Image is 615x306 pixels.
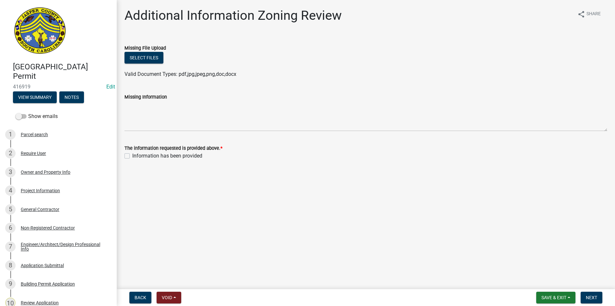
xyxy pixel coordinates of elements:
[106,84,115,90] a: Edit
[106,84,115,90] wm-modal-confirm: Edit Application Number
[124,8,342,23] h1: Additional Information Zoning Review
[59,91,84,103] button: Notes
[5,223,16,233] div: 6
[5,204,16,215] div: 5
[5,129,16,140] div: 1
[21,188,60,193] div: Project Information
[536,292,575,303] button: Save & Exit
[124,52,163,64] button: Select files
[13,95,57,100] wm-modal-confirm: Summary
[13,62,112,81] h4: [GEOGRAPHIC_DATA] Permit
[572,8,606,20] button: shareShare
[581,292,602,303] button: Next
[21,242,106,251] div: Engineer/Architect/Design Professional Info
[21,226,75,230] div: Non-Registered Contractor
[124,46,166,51] label: Missing File Upload
[5,260,16,271] div: 8
[13,91,57,103] button: View Summary
[124,71,236,77] span: Valid Document Types: pdf,jpg,jpeg,png,doc,docx
[5,148,16,159] div: 2
[124,95,167,100] label: Missing Information
[577,10,585,18] i: share
[5,241,16,252] div: 7
[5,167,16,177] div: 3
[132,152,202,160] label: Information has been provided
[5,279,16,289] div: 9
[5,185,16,196] div: 4
[162,295,172,300] span: Void
[21,282,75,286] div: Building Permit Application
[586,295,597,300] span: Next
[129,292,151,303] button: Back
[59,95,84,100] wm-modal-confirm: Notes
[586,10,601,18] span: Share
[157,292,181,303] button: Void
[21,151,46,156] div: Require User
[135,295,146,300] span: Back
[13,7,67,55] img: Jasper County, South Carolina
[16,112,58,120] label: Show emails
[541,295,566,300] span: Save & Exit
[13,84,104,90] span: 416919
[21,300,59,305] div: Review Application
[21,207,59,212] div: General Contractor
[21,263,64,268] div: Application Submittal
[21,132,48,137] div: Parcel search
[21,170,70,174] div: Owner and Property Info
[124,146,222,151] label: The information requested is provided above.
